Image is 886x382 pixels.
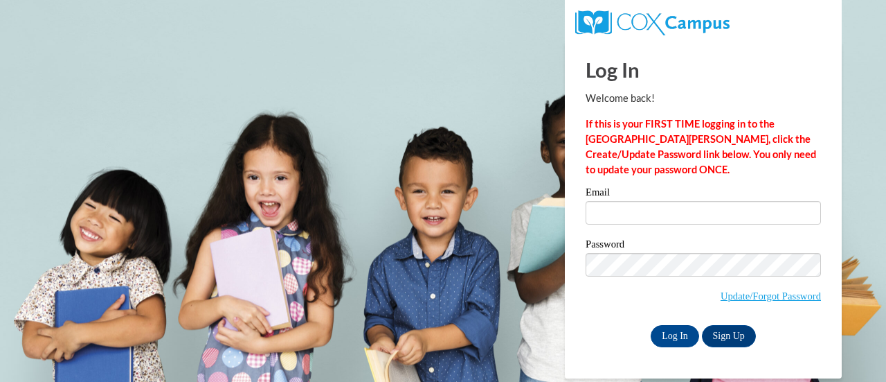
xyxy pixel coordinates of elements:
strong: If this is your FIRST TIME logging in to the [GEOGRAPHIC_DATA][PERSON_NAME], click the Create/Upd... [586,118,816,175]
img: COX Campus [575,10,730,35]
a: Update/Forgot Password [721,290,821,302]
a: COX Campus [575,16,730,28]
p: Welcome back! [586,91,821,106]
label: Email [586,187,821,201]
label: Password [586,239,821,253]
h1: Log In [586,55,821,84]
input: Log In [651,325,699,347]
a: Sign Up [702,325,756,347]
